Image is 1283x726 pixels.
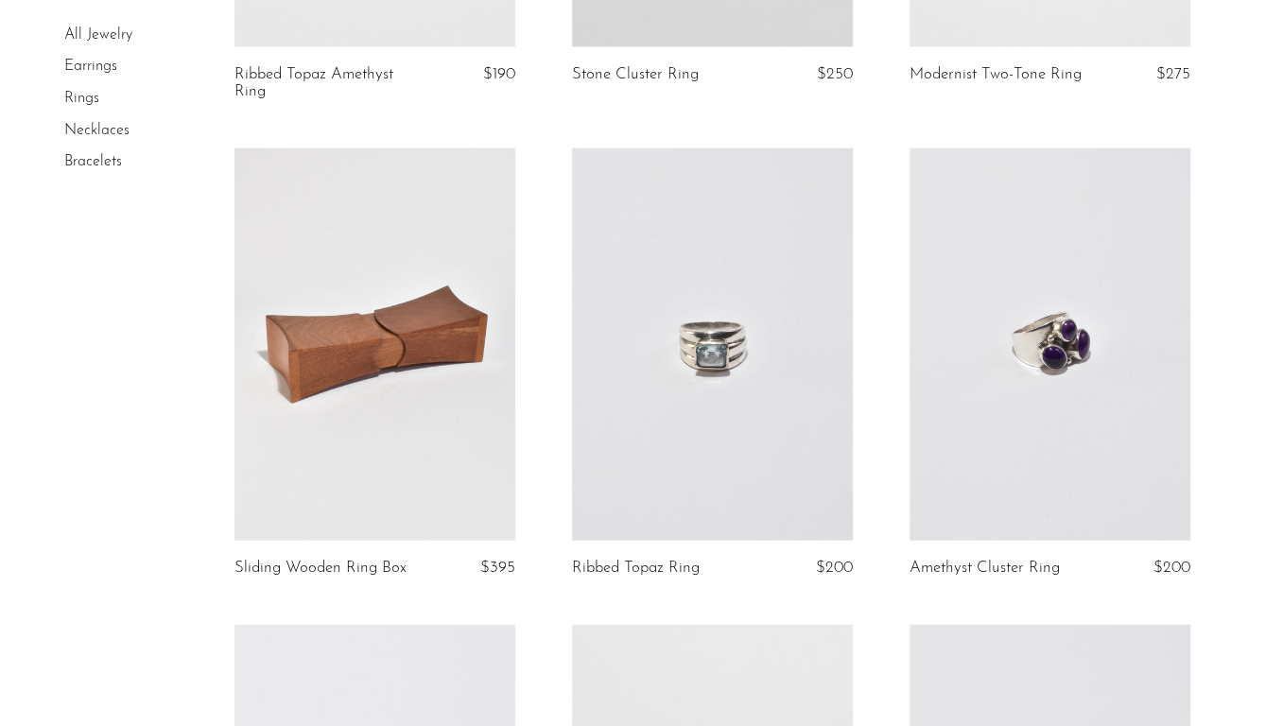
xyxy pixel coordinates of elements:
[816,560,853,576] span: $200
[1156,66,1190,82] span: $275
[64,26,132,42] a: All Jewelry
[234,560,407,577] a: Sliding Wooden Ring Box
[572,66,699,83] a: Stone Cluster Ring
[910,66,1082,83] a: Modernist Two-Tone Ring
[64,90,99,105] a: Rings
[572,560,700,577] a: Ribbed Topaz Ring
[64,59,117,74] a: Earrings
[234,66,420,101] a: Ribbed Topaz Amethyst Ring
[1153,560,1190,576] span: $200
[480,560,515,576] span: $395
[817,66,853,82] span: $250
[910,560,1060,577] a: Amethyst Cluster Ring
[483,66,515,82] span: $190
[64,122,130,137] a: Necklaces
[64,153,122,168] a: Bracelets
